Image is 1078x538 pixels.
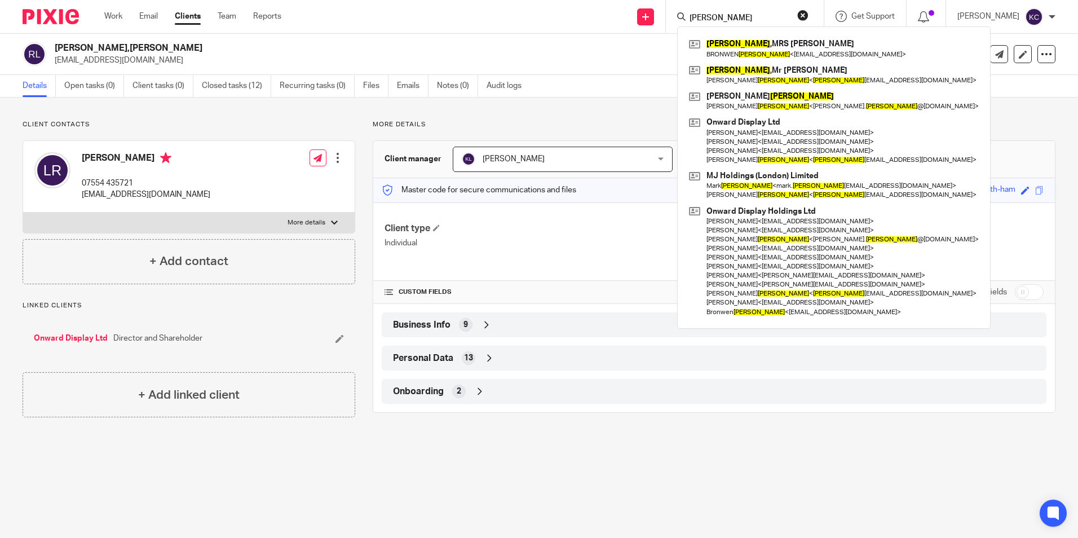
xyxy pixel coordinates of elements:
a: Recurring tasks (0) [280,75,355,97]
h2: [PERSON_NAME],[PERSON_NAME] [55,42,732,54]
p: [EMAIL_ADDRESS][DOMAIN_NAME] [82,189,210,200]
a: Email [139,11,158,22]
p: More details [288,218,325,227]
span: Director and Shareholder [113,333,202,344]
p: [PERSON_NAME] [957,11,1019,22]
span: [PERSON_NAME] [483,155,545,163]
a: Team [218,11,236,22]
h4: [PERSON_NAME] [82,152,210,166]
h4: Client type [385,223,714,235]
span: Personal Data [393,352,453,364]
h4: + Add contact [149,253,228,270]
p: Client contacts [23,120,355,129]
a: Open tasks (0) [64,75,124,97]
span: 13 [464,352,473,364]
img: svg%3E [23,42,46,66]
a: Reports [253,11,281,22]
img: svg%3E [34,152,70,188]
p: More details [373,120,1055,129]
a: Emails [397,75,428,97]
a: Client tasks (0) [132,75,193,97]
button: Clear [797,10,808,21]
p: Master code for secure communications and files [382,184,576,196]
a: Work [104,11,122,22]
a: Onward Display Ltd [34,333,108,344]
a: Clients [175,11,201,22]
p: Individual [385,237,714,249]
span: Get Support [851,12,895,20]
p: [EMAIL_ADDRESS][DOMAIN_NAME] [55,55,902,66]
span: 2 [457,386,461,397]
a: Details [23,75,56,97]
h3: Client manager [385,153,441,165]
a: Closed tasks (12) [202,75,271,97]
span: Onboarding [393,386,444,398]
img: svg%3E [1025,8,1043,26]
a: Audit logs [487,75,530,97]
a: Notes (0) [437,75,478,97]
p: 07554 435721 [82,178,210,189]
span: Business Info [393,319,450,331]
i: Primary [160,152,171,164]
input: Search [688,14,790,24]
img: svg%3E [462,152,475,166]
h4: + Add linked client [138,386,240,404]
a: Files [363,75,388,97]
img: Pixie [23,9,79,24]
span: 9 [463,319,468,330]
p: Linked clients [23,301,355,310]
h4: CUSTOM FIELDS [385,288,714,297]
